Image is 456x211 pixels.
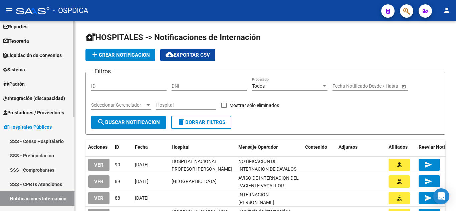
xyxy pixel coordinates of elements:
[363,83,395,89] input: Fecha fin
[3,95,65,102] span: Integración (discapacidad)
[177,118,185,126] mat-icon: delete
[3,109,64,116] span: Prestadores / Proveedores
[135,178,166,185] div: [DATE]
[177,119,225,125] span: Borrar Filtros
[238,192,274,205] span: INTERNACION ROMERO MIRANDA LUCIANA
[400,83,407,90] button: Open calendar
[3,66,25,73] span: Sistema
[91,51,99,59] mat-icon: add
[252,83,265,89] span: Todos
[386,140,416,154] datatable-header-cell: Afiliados
[88,144,107,150] span: Acciones
[433,188,449,204] div: Open Intercom Messenger
[135,144,148,150] span: Fecha
[115,144,119,150] span: ID
[53,3,88,18] span: - OSPDICA
[135,194,166,202] div: [DATE]
[236,140,302,154] datatable-header-cell: Mensaje Operador
[443,6,451,14] mat-icon: person
[166,51,174,59] mat-icon: cloud_download
[172,179,217,184] span: [GEOGRAPHIC_DATA]
[94,195,103,201] span: VER
[336,140,386,154] datatable-header-cell: Adjuntos
[115,162,120,167] span: 90
[172,144,190,150] span: Hospital
[332,83,357,89] input: Fecha inicio
[91,116,166,129] button: Buscar Notificacion
[94,162,103,168] span: VER
[85,33,260,42] span: HOSPITALES -> Notificaciones de Internación
[302,140,336,154] datatable-header-cell: Contenido
[115,179,120,184] span: 89
[3,23,27,30] span: Reportes
[97,119,160,125] span: Buscar Notificacion
[88,175,109,188] button: VER
[3,52,62,59] span: Liquidación de Convenios
[5,6,13,14] mat-icon: menu
[3,80,25,88] span: Padrón
[115,195,120,201] span: 88
[169,140,236,154] datatable-header-cell: Hospital
[338,144,358,150] span: Adjuntos
[171,116,231,129] button: Borrar Filtros
[91,67,114,76] h3: Filtros
[3,37,29,45] span: Tesorería
[424,194,432,202] mat-icon: send
[166,52,210,58] span: Exportar CSV
[389,144,408,150] span: Afiliados
[91,52,150,58] span: Crear Notificacion
[94,179,103,185] span: VER
[305,144,327,150] span: Contenido
[112,140,132,154] datatable-header-cell: ID
[172,159,232,172] span: HOSPITAL NACIONAL PROFESOR [PERSON_NAME]
[160,49,215,61] button: Exportar CSV
[85,49,155,61] button: Crear Notificacion
[88,192,109,204] button: VER
[135,161,166,169] div: [DATE]
[85,140,112,154] datatable-header-cell: Acciones
[132,140,169,154] datatable-header-cell: Fecha
[238,175,299,196] span: AVISO DE INTERNACION DEL PACIENTE VACAFLOR MORALES
[3,123,52,131] span: Hospitales Públicos
[238,159,296,179] span: NOTIFICACION DE INTERNACION DE DAVALOS CRISTIAN
[424,177,432,185] mat-icon: send
[424,161,432,169] mat-icon: send
[229,101,279,109] span: Mostrar sólo eliminados
[97,118,105,126] mat-icon: search
[238,144,278,150] span: Mensaje Operador
[91,102,145,108] span: Seleccionar Gerenciador
[88,159,109,171] button: VER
